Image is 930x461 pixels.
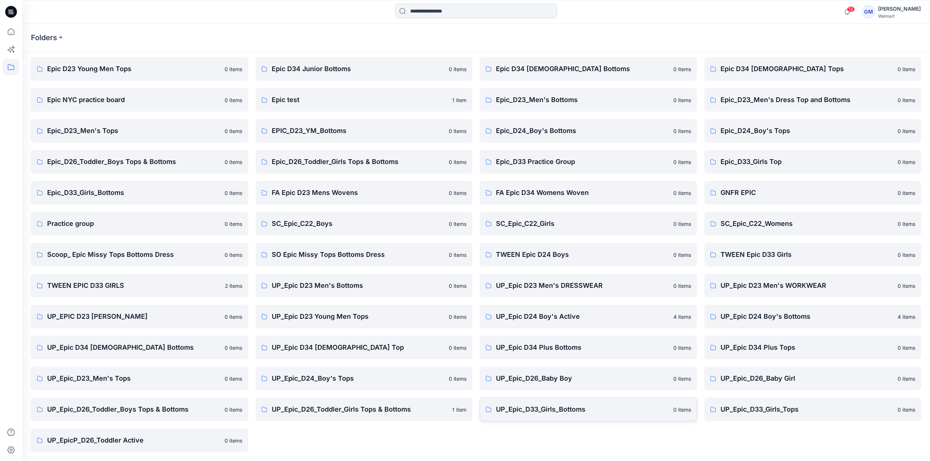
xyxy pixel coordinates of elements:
a: Epic_D24_Boy's Bottoms0 items [480,119,697,143]
p: 0 items [225,220,242,228]
p: 0 items [449,251,466,259]
p: FA Epic D34 Womens Woven [496,188,669,198]
p: UP_Epic D34 Plus Bottoms [496,342,669,353]
p: 0 items [673,220,691,228]
a: UP_Epic_D26_Toddler_Girls Tops & Bottoms1 item [256,398,473,421]
a: Epic D34 [DEMOGRAPHIC_DATA] Bottoms0 items [480,57,697,81]
p: Epic_D23_Men's Bottoms [496,95,669,105]
a: Epic D34 [DEMOGRAPHIC_DATA] Tops0 items [704,57,922,81]
p: 0 items [449,282,466,290]
a: Epic NYC practice board0 items [31,88,248,112]
p: UP_EpicP_D26_Toddler Active [47,435,220,446]
a: Epic D23 Young Men Tops0 items [31,57,248,81]
p: Epic_D26_Toddler_Boys Tops & Bottoms [47,157,220,167]
p: TWEEN Epic D24 Boys [496,249,669,260]
a: Epic_D33_Girls Top0 items [704,150,922,174]
p: 1 item [452,96,466,104]
p: Epic D34 Junior Bottoms [272,64,445,74]
p: Practice group [47,219,220,229]
p: Epic NYC practice board [47,95,220,105]
a: FA Epic D23 Mens Wovens0 items [256,181,473,205]
a: UP_Epic D34 [DEMOGRAPHIC_DATA] Bottoms0 items [31,336,248,359]
a: UP_Epic D23 Men's DRESSWEAR0 items [480,274,697,297]
p: 0 items [225,406,242,413]
a: Epic_D24_Boy's Tops0 items [704,119,922,143]
p: UP_Epic_D26_Baby Girl [721,373,894,384]
a: UP_Epic D23 Young Men Tops0 items [256,305,473,328]
p: 0 items [898,375,915,383]
p: 0 items [449,158,466,166]
p: GNFR EPIC [721,188,894,198]
a: Epic_D23_Men's Bottoms0 items [480,88,697,112]
div: GM [862,5,875,18]
a: Epic_D23_Men's Tops0 items [31,119,248,143]
a: UP_Epic_D26_Toddler_Boys Tops & Bottoms0 items [31,398,248,421]
a: Scoop_ Epic Missy Tops Bottoms Dress0 items [31,243,248,266]
p: Epic_D26_Toddler_Girls Tops & Bottoms [272,157,445,167]
p: SC_Epic_C22_Womens [721,219,894,229]
a: EPIC_D23_YM_Bottoms0 items [256,119,473,143]
a: UP_Epic_D23_Men's Tops0 items [31,367,248,390]
p: 0 items [225,437,242,444]
p: UP_EPIC D23 [PERSON_NAME] [47,311,220,322]
p: 0 items [673,96,691,104]
p: EPIC_D23_YM_Bottoms [272,126,445,136]
a: UP_Epic D34 [DEMOGRAPHIC_DATA] Top0 items [256,336,473,359]
a: GNFR EPIC0 items [704,181,922,205]
p: TWEEN Epic D33 Girls [721,249,894,260]
a: UP_Epic_D33_Girls_Tops0 items [704,398,922,421]
a: SO Epic Missy Tops Bottoms Dress0 items [256,243,473,266]
p: 4 items [673,313,691,321]
p: 0 items [225,96,242,104]
a: UP_Epic D24 Boy's Active4 items [480,305,697,328]
a: Epic_D33_Girls_Bottoms0 items [31,181,248,205]
p: UP_Epic_D26_Baby Boy [496,373,669,384]
p: UP_Epic D24 Boy's Bottoms [721,311,894,322]
p: 0 items [449,127,466,135]
p: FA Epic D23 Mens Wovens [272,188,445,198]
p: 0 items [673,406,691,413]
a: Epic_D23_Men's Dress Top and Bottoms0 items [704,88,922,112]
p: Scoop_ Epic Missy Tops Bottoms Dress [47,249,220,260]
p: UP_Epic D24 Boy's Active [496,311,669,322]
p: Epic D34 [DEMOGRAPHIC_DATA] Bottoms [496,64,669,74]
p: 0 items [673,282,691,290]
p: 0 items [673,251,691,259]
p: UP_Epic D23 Men's WORKWEAR [721,280,894,291]
a: TWEEN Epic D33 Girls0 items [704,243,922,266]
p: UP_Epic_D24_Boy's Tops [272,373,445,384]
p: Epic_D23_Men's Dress Top and Bottoms [721,95,894,105]
p: 0 items [898,96,915,104]
a: UP_EPIC D23 [PERSON_NAME]0 items [31,305,248,328]
p: 0 items [225,127,242,135]
p: 0 items [449,220,466,228]
a: SC_Epic_C22_Girls0 items [480,212,697,235]
p: UP_Epic_D23_Men's Tops [47,373,220,384]
p: Epic_D24_Boy's Tops [721,126,894,136]
div: [PERSON_NAME] [878,4,921,13]
p: 0 items [898,251,915,259]
a: TWEEN Epic D24 Boys0 items [480,243,697,266]
p: UP_Epic D23 Men's Bottoms [272,280,445,291]
p: 0 items [898,189,915,197]
p: 0 items [898,158,915,166]
p: 2 items [225,282,242,290]
p: 0 items [673,158,691,166]
p: 0 items [225,65,242,73]
p: 0 items [225,189,242,197]
a: UP_Epic_D33_Girls_Bottoms0 items [480,398,697,421]
a: UP_Epic D34 Plus Tops0 items [704,336,922,359]
p: 0 items [449,375,466,383]
p: Epic_D33_Girls_Bottoms [47,188,220,198]
p: UP_Epic_D33_Girls_Tops [721,404,894,415]
a: UP_Epic_D26_Baby Girl0 items [704,367,922,390]
p: 0 items [898,220,915,228]
a: Folders [31,32,57,43]
a: Epic D34 Junior Bottoms0 items [256,57,473,81]
p: 0 items [225,158,242,166]
p: Epic_D33 Practice Group [496,157,669,167]
p: 0 items [673,65,691,73]
a: UP_Epic_D24_Boy's Tops0 items [256,367,473,390]
p: 0 items [449,344,466,352]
